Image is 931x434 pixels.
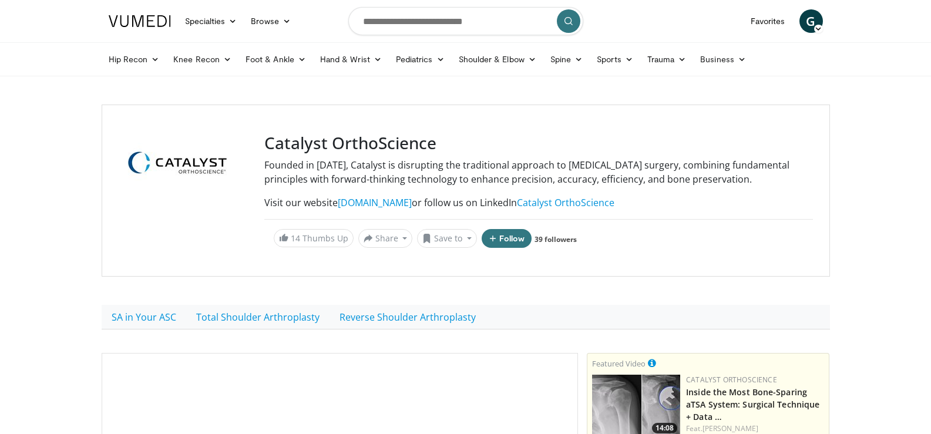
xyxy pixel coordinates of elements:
[543,48,590,71] a: Spine
[338,196,412,209] a: [DOMAIN_NAME]
[264,133,813,153] h3: Catalyst OrthoScience
[703,423,758,433] a: [PERSON_NAME]
[102,305,186,329] a: SA in Your ASC
[640,48,694,71] a: Trauma
[358,229,413,248] button: Share
[291,233,300,244] span: 14
[686,386,819,422] a: Inside the Most Bone-Sparing aTSA System: Surgical Technique + Data …
[686,375,777,385] a: Catalyst OrthoScience
[264,196,813,210] p: Visit our website or follow us on LinkedIn
[799,9,823,33] a: G
[166,48,238,71] a: Knee Recon
[417,229,477,248] button: Save to
[686,423,824,434] div: Feat.
[186,305,330,329] a: Total Shoulder Arthroplasty
[744,9,792,33] a: Favorites
[238,48,313,71] a: Foot & Ankle
[452,48,543,71] a: Shoulder & Elbow
[313,48,389,71] a: Hand & Wrist
[693,48,753,71] a: Business
[590,48,640,71] a: Sports
[592,358,646,369] small: Featured Video
[244,9,298,33] a: Browse
[389,48,452,71] a: Pediatrics
[274,229,354,247] a: 14 Thumbs Up
[264,158,813,186] p: Founded in [DATE], Catalyst is disrupting the traditional approach to [MEDICAL_DATA] surgery, com...
[109,15,171,27] img: VuMedi Logo
[330,305,486,329] a: Reverse Shoulder Arthroplasty
[652,423,677,433] span: 14:08
[178,9,244,33] a: Specialties
[482,229,532,248] button: Follow
[102,48,167,71] a: Hip Recon
[517,196,614,209] a: Catalyst OrthoScience
[535,234,577,244] a: 39 followers
[348,7,583,35] input: Search topics, interventions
